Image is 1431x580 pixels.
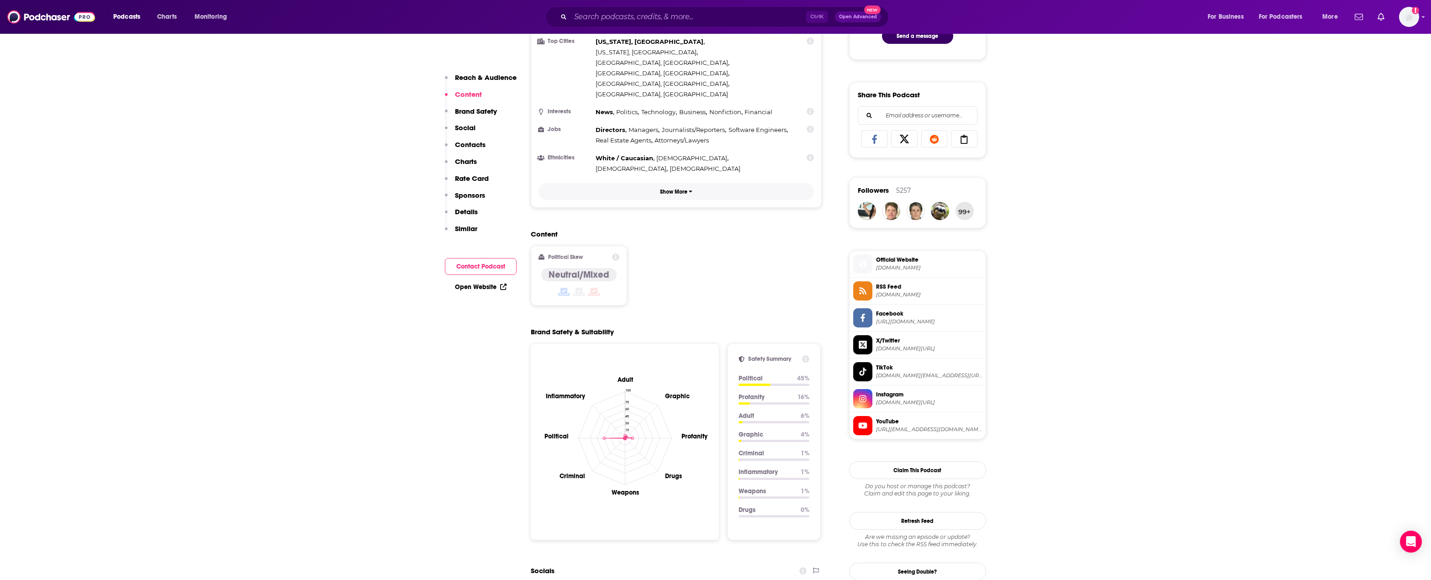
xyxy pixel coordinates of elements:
button: Reach & Audience [445,73,517,90]
span: For Podcasters [1259,11,1303,23]
span: Ctrl K [806,11,828,23]
h2: Safety Summary [748,355,798,363]
input: Email address or username... [866,107,970,124]
tspan: 30 [625,421,628,425]
img: padcast2021 [907,202,925,220]
span: Politics [616,108,638,116]
button: Social [445,123,475,140]
span: TikTok [876,364,982,372]
p: Brand Safety [455,107,497,116]
button: Content [445,90,482,107]
div: Search podcasts, credits, & more... [554,6,898,27]
button: Contacts [445,140,486,157]
button: open menu [107,10,152,24]
p: Adult [739,412,793,420]
span: , [596,47,698,58]
span: [DEMOGRAPHIC_DATA] [670,165,740,172]
a: Open Website [455,283,507,291]
input: Search podcasts, credits, & more... [570,10,806,24]
span: White / Caucasian [596,154,653,162]
div: Are we missing an episode or update? Use this to check the RSS feed immediately. [849,533,986,548]
span: [US_STATE], [GEOGRAPHIC_DATA] [596,48,697,56]
text: Political [544,432,568,440]
span: https://www.youtube.com/@planetmoneynpr [876,426,982,433]
p: 0 % [801,506,809,514]
span: [GEOGRAPHIC_DATA], [GEOGRAPHIC_DATA] [596,90,728,98]
img: alnagy [931,202,949,220]
span: Monitoring [195,11,227,23]
span: , [641,107,677,117]
p: Weapons [739,487,793,495]
img: udindabub [858,202,876,220]
tspan: 75 [625,400,628,404]
h2: Socials [531,562,554,580]
span: YouTube [876,417,982,426]
button: Rate Card [445,174,489,191]
img: Podchaser - Follow, Share and Rate Podcasts [7,8,95,26]
button: open menu [1253,10,1316,24]
tspan: 60 [625,407,628,411]
span: [DEMOGRAPHIC_DATA] [596,165,666,172]
button: Show profile menu [1399,7,1419,27]
span: [GEOGRAPHIC_DATA], [GEOGRAPHIC_DATA] [596,80,728,87]
p: 1 % [801,468,809,476]
p: 4 % [801,431,809,438]
p: Content [455,90,482,99]
svg: Add a profile image [1412,7,1419,14]
span: More [1322,11,1338,23]
span: [US_STATE], [GEOGRAPHIC_DATA] [596,38,703,45]
span: [GEOGRAPHIC_DATA], [GEOGRAPHIC_DATA] [596,69,728,77]
span: https://www.facebook.com/planetmoney [876,318,982,325]
p: Criminal [739,449,793,457]
span: Instagram [876,390,982,399]
text: Adult [617,375,633,383]
span: Facebook [876,310,982,318]
span: , [628,125,660,135]
span: , [656,153,729,163]
a: Charts [151,10,182,24]
span: Logged in as xan.giglio [1399,7,1419,27]
p: 45 % [797,374,809,382]
span: For Business [1208,11,1244,23]
span: instagram.com/planetmoney [876,399,982,406]
a: RSS Feed[DOMAIN_NAME] [853,281,982,301]
h3: Jobs [539,127,592,132]
a: YouTube[URL][EMAIL_ADDRESS][DOMAIN_NAME] [853,416,982,435]
span: Directors [596,126,625,133]
tspan: 45 [625,414,628,418]
span: Followers [858,186,889,195]
span: , [616,107,639,117]
h2: Political Skew [548,254,583,260]
p: Show More [660,189,687,195]
p: 16 % [797,393,809,401]
text: Criminal [559,472,585,480]
p: Political [739,374,790,382]
span: , [596,163,668,174]
button: Contact Podcast [445,258,517,275]
span: New [864,5,881,14]
a: Share on Reddit [921,130,948,148]
img: Calion [882,202,900,220]
text: Weapons [611,489,639,496]
span: Technology [641,108,676,116]
span: Software Engineers [729,126,787,133]
p: Charts [455,157,477,166]
p: 6 % [801,412,809,420]
a: Copy Link [951,130,977,148]
a: Share on Facebook [861,130,888,148]
span: , [596,37,705,47]
p: Social [455,123,475,132]
tspan: 100 [625,388,630,392]
span: [GEOGRAPHIC_DATA], [GEOGRAPHIC_DATA] [596,59,728,66]
h3: Ethnicities [539,155,592,161]
img: User Profile [1399,7,1419,27]
tspan: 15 [625,428,628,432]
span: Managers [628,126,658,133]
span: Real Estate Agents [596,137,651,144]
span: Attorneys/Lawyers [655,137,709,144]
span: twitter.com/planetmoney [876,345,982,352]
a: Share on X/Twitter [891,130,918,148]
